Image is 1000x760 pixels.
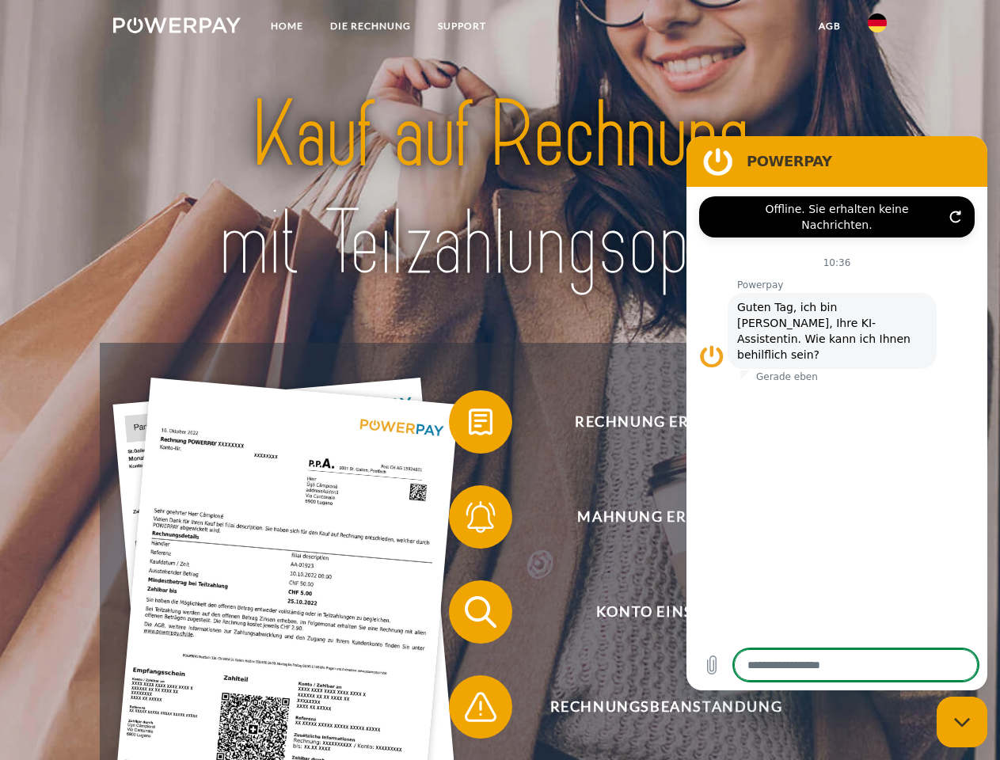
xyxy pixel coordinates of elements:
[868,13,887,32] img: de
[449,675,861,739] button: Rechnungsbeanstandung
[472,580,860,644] span: Konto einsehen
[449,390,861,454] button: Rechnung erhalten?
[449,580,861,644] button: Konto einsehen
[472,390,860,454] span: Rechnung erhalten?
[424,12,500,40] a: SUPPORT
[151,76,849,303] img: title-powerpay_de.svg
[461,687,500,727] img: qb_warning.svg
[472,675,860,739] span: Rechnungsbeanstandung
[805,12,854,40] a: agb
[113,17,241,33] img: logo-powerpay-white.svg
[317,12,424,40] a: DIE RECHNUNG
[257,12,317,40] a: Home
[472,485,860,549] span: Mahnung erhalten?
[461,497,500,537] img: qb_bell.svg
[686,136,987,690] iframe: Messaging-Fenster
[449,485,861,549] button: Mahnung erhalten?
[937,697,987,747] iframe: Schaltfläche zum Öffnen des Messaging-Fensters; Konversation läuft
[461,402,500,442] img: qb_bill.svg
[461,592,500,632] img: qb_search.svg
